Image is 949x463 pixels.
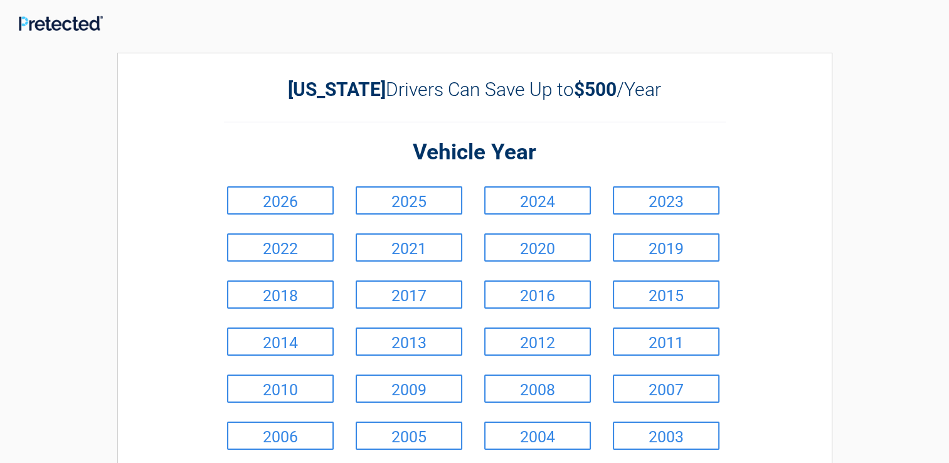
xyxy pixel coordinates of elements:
a: 2007 [613,375,719,403]
a: 2014 [227,327,334,356]
a: 2008 [484,375,591,403]
h2: Vehicle Year [224,138,726,168]
a: 2004 [484,422,591,450]
b: [US_STATE] [288,78,386,100]
a: 2019 [613,233,719,262]
a: 2018 [227,280,334,309]
a: 2009 [356,375,462,403]
a: 2022 [227,233,334,262]
a: 2017 [356,280,462,309]
a: 2024 [484,186,591,215]
a: 2012 [484,327,591,356]
b: $500 [574,78,617,100]
a: 2020 [484,233,591,262]
a: 2011 [613,327,719,356]
a: 2023 [613,186,719,215]
img: Main Logo [19,16,103,31]
a: 2025 [356,186,462,215]
a: 2010 [227,375,334,403]
a: 2005 [356,422,462,450]
a: 2016 [484,280,591,309]
a: 2013 [356,327,462,356]
a: 2026 [227,186,334,215]
a: 2015 [613,280,719,309]
a: 2006 [227,422,334,450]
h2: Drivers Can Save Up to /Year [224,78,726,100]
a: 2003 [613,422,719,450]
a: 2021 [356,233,462,262]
